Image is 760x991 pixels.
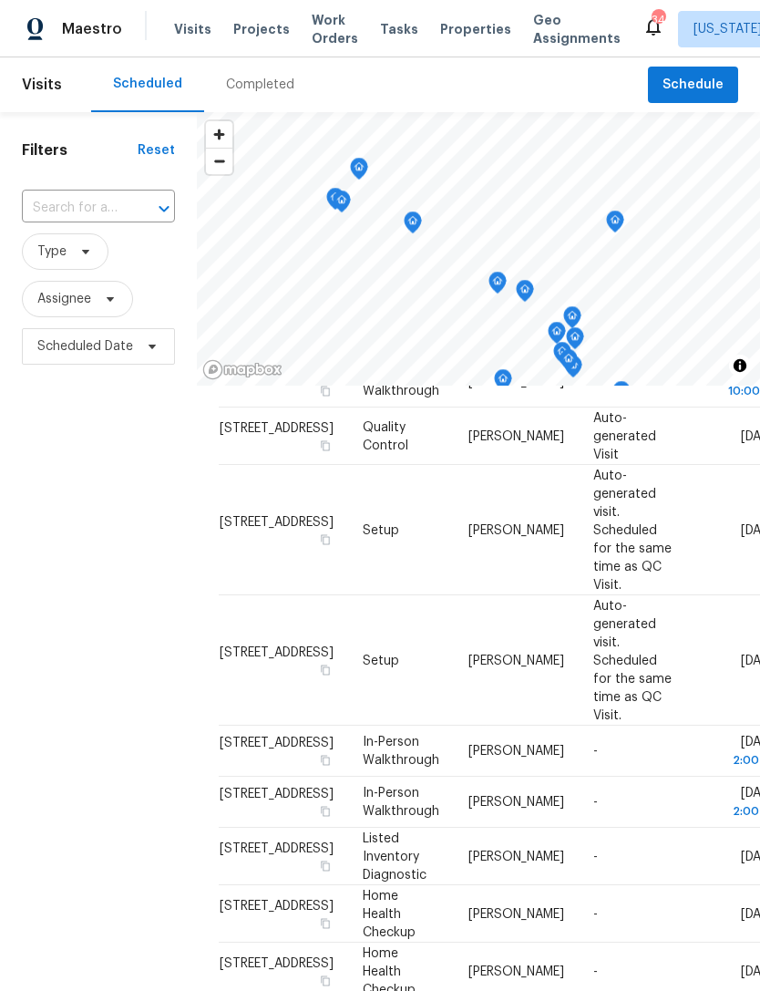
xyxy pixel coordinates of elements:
[533,11,621,47] span: Geo Assignments
[553,342,571,370] div: Map marker
[206,121,232,148] button: Zoom in
[350,158,368,186] div: Map marker
[317,661,334,677] button: Copy Address
[652,11,664,29] div: 34
[363,787,439,818] span: In-Person Walkthrough
[317,531,334,547] button: Copy Address
[317,857,334,873] button: Copy Address
[333,191,351,219] div: Map marker
[548,322,566,350] div: Map marker
[363,831,426,881] span: Listed Inventory Diagnostic
[138,141,175,160] div: Reset
[220,515,334,528] span: [STREET_ADDRESS]
[648,67,738,104] button: Schedule
[494,369,512,397] div: Map marker
[363,889,416,938] span: Home Health Checkup
[468,523,564,536] span: [PERSON_NAME]
[488,272,507,300] div: Map marker
[22,194,124,222] input: Search for an address...
[220,841,334,854] span: [STREET_ADDRESS]
[606,211,624,239] div: Map marker
[593,796,598,809] span: -
[326,188,344,216] div: Map marker
[113,75,182,93] div: Scheduled
[468,850,564,862] span: [PERSON_NAME]
[612,381,631,409] div: Map marker
[593,907,598,920] span: -
[220,899,334,912] span: [STREET_ADDRESS]
[317,914,334,931] button: Copy Address
[233,20,290,38] span: Projects
[37,290,91,308] span: Assignee
[151,196,177,222] button: Open
[468,376,564,388] span: [PERSON_NAME]
[593,850,598,862] span: -
[220,737,334,749] span: [STREET_ADDRESS]
[593,411,656,460] span: Auto-generated Visit
[226,76,294,94] div: Completed
[440,20,511,38] span: Properties
[468,654,564,666] span: [PERSON_NAME]
[593,965,598,977] span: -
[468,745,564,758] span: [PERSON_NAME]
[202,359,282,380] a: Mapbox homepage
[37,337,133,356] span: Scheduled Date
[566,327,584,356] div: Map marker
[22,65,62,105] span: Visits
[404,212,422,240] div: Map marker
[662,74,724,97] span: Schedule
[363,654,399,666] span: Setup
[317,972,334,988] button: Copy Address
[593,469,672,591] span: Auto-generated visit. Scheduled for the same time as QC Visit.
[560,349,578,377] div: Map marker
[363,523,399,536] span: Setup
[220,645,334,658] span: [STREET_ADDRESS]
[174,20,211,38] span: Visits
[729,355,751,377] button: Toggle attribution
[220,788,334,800] span: [STREET_ADDRESS]
[593,745,598,758] span: -
[220,421,334,434] span: [STREET_ADDRESS]
[363,420,408,451] span: Quality Control
[62,20,122,38] span: Maestro
[734,356,745,376] span: Toggle attribution
[22,141,138,160] h1: Filters
[563,306,581,335] div: Map marker
[468,796,564,809] span: [PERSON_NAME]
[593,599,672,721] span: Auto-generated visit. Scheduled for the same time as QC Visit.
[206,148,232,174] button: Zoom out
[220,956,334,969] span: [STREET_ADDRESS]
[317,383,334,399] button: Copy Address
[468,965,564,977] span: [PERSON_NAME]
[363,366,439,397] span: In-Person Walkthrough
[380,23,418,36] span: Tasks
[206,149,232,174] span: Zoom out
[317,437,334,453] button: Copy Address
[516,280,534,308] div: Map marker
[468,429,564,442] span: [PERSON_NAME]
[593,376,598,388] span: -
[468,907,564,920] span: [PERSON_NAME]
[363,736,439,767] span: In-Person Walkthrough
[317,803,334,820] button: Copy Address
[317,752,334,769] button: Copy Address
[312,11,358,47] span: Work Orders
[37,243,67,261] span: Type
